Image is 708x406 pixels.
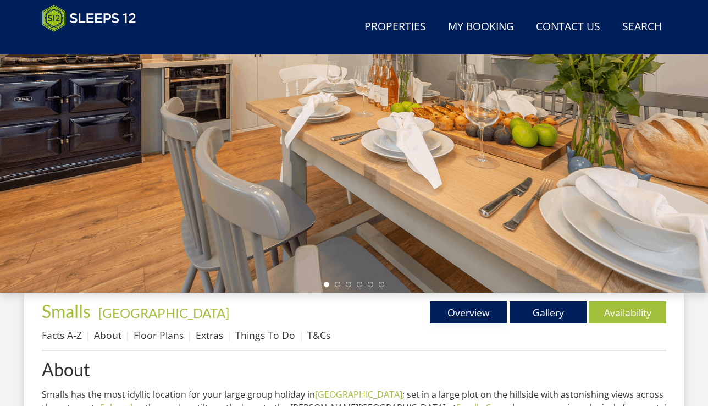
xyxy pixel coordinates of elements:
[444,15,518,40] a: My Booking
[618,15,666,40] a: Search
[196,328,223,342] a: Extras
[42,4,136,32] img: Sleeps 12
[532,15,605,40] a: Contact Us
[315,388,402,400] a: [GEOGRAPHIC_DATA]
[42,300,94,322] a: Smalls
[42,360,666,379] a: About
[94,305,229,321] span: -
[36,39,152,48] iframe: Customer reviews powered by Trustpilot
[235,328,295,342] a: Things To Do
[307,328,330,342] a: T&Cs
[430,301,507,323] a: Overview
[134,328,184,342] a: Floor Plans
[589,301,666,323] a: Availability
[510,301,587,323] a: Gallery
[94,328,121,342] a: About
[42,328,82,342] a: Facts A-Z
[98,305,229,321] a: [GEOGRAPHIC_DATA]
[42,300,91,322] span: Smalls
[360,15,430,40] a: Properties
